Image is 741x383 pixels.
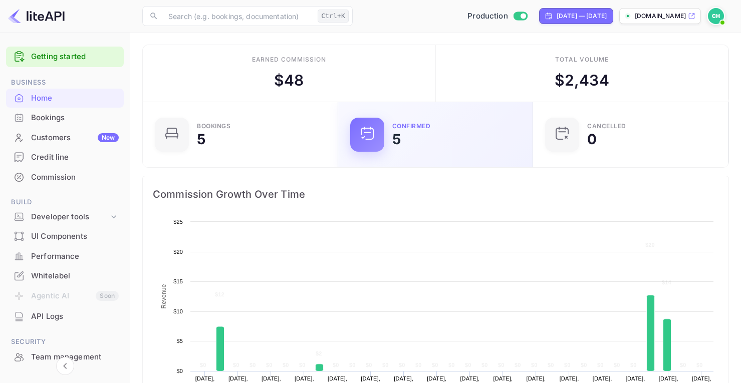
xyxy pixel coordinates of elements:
text: $0 [630,362,637,368]
div: Credit line [31,152,119,163]
div: Click to change the date range period [539,8,613,24]
div: UI Components [31,231,119,242]
text: $0 [498,362,505,368]
text: $0 [349,362,356,368]
text: $0 [531,362,538,368]
div: API Logs [31,311,119,322]
text: $0 [564,362,571,368]
div: Switch to Sandbox mode [463,11,531,22]
text: $0 [200,362,206,368]
span: Commission Growth Over Time [153,186,718,202]
img: LiteAPI logo [8,8,65,24]
text: $0 [597,362,604,368]
span: Business [6,77,124,88]
div: Confirmed [392,123,431,129]
div: Whitelabel [31,270,119,282]
text: $12 [215,291,224,297]
text: $0 [333,362,339,368]
div: Earned commission [252,55,326,64]
a: UI Components [6,227,124,245]
text: $15 [173,278,183,284]
div: Getting started [6,47,124,67]
a: CustomersNew [6,128,124,147]
text: $14 [662,279,672,285]
div: Whitelabel [6,266,124,286]
text: $0 [515,362,521,368]
div: UI Components [6,227,124,246]
a: Getting started [31,51,119,63]
div: 0 [587,132,597,146]
text: $0 [283,362,289,368]
div: Total volume [555,55,609,64]
div: Ctrl+K [318,10,349,23]
text: $0 [614,362,620,368]
div: API Logs [6,307,124,326]
text: $20 [173,249,183,255]
text: $0 [299,362,306,368]
text: $0 [680,362,686,368]
text: $0 [481,362,488,368]
text: $5 [176,338,183,344]
text: $0 [366,362,372,368]
text: $0 [696,362,703,368]
div: Performance [31,251,119,262]
div: Bookings [6,108,124,128]
a: Commission [6,168,124,186]
a: Credit line [6,148,124,166]
a: API Logs [6,307,124,325]
div: 5 [392,132,401,146]
text: $0 [382,362,389,368]
a: Home [6,89,124,107]
img: Cas Hulsbosch [708,8,724,24]
span: Production [467,11,508,22]
p: [DOMAIN_NAME] [635,12,686,21]
text: $0 [548,362,554,368]
span: Build [6,197,124,208]
div: CANCELLED [587,123,626,129]
text: $25 [173,219,183,225]
div: Developer tools [31,211,109,223]
div: Customers [31,132,119,144]
div: 5 [197,132,205,146]
text: $0 [250,362,256,368]
text: $2 [316,350,322,356]
div: Home [6,89,124,108]
div: Bookings [31,112,119,124]
div: CustomersNew [6,128,124,148]
text: $10 [173,308,183,314]
div: Credit line [6,148,124,167]
span: Security [6,336,124,347]
div: Team management [31,351,119,363]
div: Commission [6,168,124,187]
text: $0 [415,362,422,368]
div: New [98,133,119,142]
text: $0 [465,362,471,368]
text: $0 [399,362,405,368]
text: Revenue [160,284,167,308]
text: $0 [233,362,239,368]
text: $0 [266,362,273,368]
text: $20 [645,242,655,248]
div: $ 48 [274,69,304,92]
button: Collapse navigation [56,357,74,375]
div: Team management [6,347,124,367]
div: Commission [31,172,119,183]
div: Bookings [197,123,230,129]
div: Home [31,93,119,104]
text: $0 [448,362,455,368]
div: Developer tools [6,208,124,226]
div: [DATE] — [DATE] [557,12,607,21]
text: $0 [432,362,438,368]
div: $ 2,434 [555,69,609,92]
a: Performance [6,247,124,265]
a: Team management [6,347,124,366]
div: Performance [6,247,124,266]
input: Search (e.g. bookings, documentation) [162,6,314,26]
text: $0 [176,368,183,374]
a: Bookings [6,108,124,127]
a: Whitelabel [6,266,124,285]
text: $0 [581,362,587,368]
